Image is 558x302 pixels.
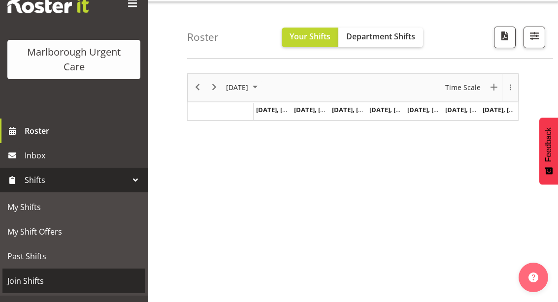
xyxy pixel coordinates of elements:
span: Your Shifts [290,31,330,42]
button: October 2025 [225,81,262,93]
span: Time Scale [444,81,482,93]
div: overflow [502,74,518,101]
span: My Shift Offers [7,224,140,239]
button: Next [208,81,221,93]
span: [DATE], [DATE] [332,105,377,114]
div: Timeline Week of October 21, 2025 [187,73,519,121]
button: Previous [191,81,204,93]
span: [DATE], [DATE] [407,105,457,114]
span: Roster [25,123,143,138]
button: Your Shifts [282,28,338,47]
button: Filter Shifts [524,27,545,48]
span: Inbox [25,148,143,163]
h4: Roster [187,31,219,43]
span: [DATE], [DATE] [294,105,339,114]
div: next period [206,74,223,101]
button: Department Shifts [338,28,423,47]
div: previous period [189,74,206,101]
span: [DATE], [DATE] [445,105,490,114]
span: Join Shifts [7,273,140,288]
a: Past Shifts [2,244,145,269]
a: My Shifts [2,195,145,219]
button: New Event [488,81,501,93]
div: Marlborough Urgent Care [17,45,131,74]
span: Department Shifts [346,31,415,42]
span: Past Shifts [7,249,140,264]
span: [DATE], [DATE] [483,105,527,114]
span: [DATE] [225,81,249,93]
button: Download a PDF of the roster according to the set date range. [494,27,516,48]
span: Shifts [25,173,128,187]
img: help-xxl-2.png [528,272,538,282]
div: October 2025 [223,74,263,101]
a: Join Shifts [2,269,145,293]
span: [DATE], [DATE] [369,105,414,114]
span: My Shifts [7,200,140,214]
button: Feedback - Show survey [539,118,558,184]
button: Time Scale [444,81,483,93]
span: Feedback [544,127,553,162]
span: [DATE], [DATE] [256,105,301,114]
a: My Shift Offers [2,219,145,244]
